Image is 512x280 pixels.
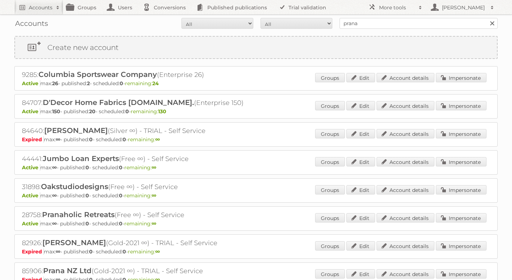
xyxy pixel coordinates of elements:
[22,266,273,276] h2: 85906: (Gold-2021 ∞) - TRIAL - Self Service
[22,164,40,171] span: Active
[125,80,159,87] span: remaining:
[22,108,40,115] span: Active
[22,80,490,87] p: max: - published: - scheduled: -
[152,192,156,199] strong: ∞
[89,248,93,255] strong: 0
[22,248,490,255] p: max: - published: - scheduled: -
[22,220,40,227] span: Active
[42,238,106,247] span: [PERSON_NAME]
[315,241,345,251] a: Groups
[377,73,434,82] a: Account details
[152,80,159,87] strong: 24
[22,192,40,199] span: Active
[346,101,375,110] a: Edit
[119,220,123,227] strong: 0
[120,80,123,87] strong: 0
[315,101,345,110] a: Groups
[346,213,375,222] a: Edit
[22,126,273,136] h2: 84640: (Silver ∞) - TRIAL - Self Service
[52,164,57,171] strong: ∞
[22,248,44,255] span: Expired
[119,192,123,199] strong: 0
[315,129,345,138] a: Groups
[379,4,415,11] h2: More tools
[377,129,434,138] a: Account details
[86,192,89,199] strong: 0
[22,136,490,143] p: max: - published: - scheduled: -
[155,248,160,255] strong: ∞
[152,220,156,227] strong: ∞
[315,157,345,166] a: Groups
[86,220,89,227] strong: 0
[152,164,156,171] strong: ∞
[22,136,44,143] span: Expired
[440,4,487,11] h2: [PERSON_NAME]
[436,101,486,110] a: Impersonate
[89,136,93,143] strong: 0
[377,185,434,194] a: Account details
[436,157,486,166] a: Impersonate
[128,248,160,255] span: remaining:
[155,136,160,143] strong: ∞
[436,73,486,82] a: Impersonate
[436,269,486,279] a: Impersonate
[41,182,108,191] span: Oakstudiodesigns
[38,70,157,79] span: Columbia Sportswear Company
[436,185,486,194] a: Impersonate
[128,136,160,143] span: remaining:
[22,182,273,192] h2: 31898: (Free ∞) - Self Service
[131,108,166,115] span: remaining:
[346,269,375,279] a: Edit
[436,241,486,251] a: Impersonate
[346,185,375,194] a: Edit
[52,108,60,115] strong: 150
[125,108,129,115] strong: 0
[124,164,156,171] span: remaining:
[15,37,497,58] a: Create new account
[22,154,273,164] h2: 44441: (Free ∞) - Self Service
[43,98,194,107] span: D'Decor Home Fabrics [DOMAIN_NAME].
[22,210,273,220] h2: 28758: (Free ∞) - Self Service
[86,164,89,171] strong: 0
[346,157,375,166] a: Edit
[346,129,375,138] a: Edit
[22,108,490,115] p: max: - published: - scheduled: -
[22,164,490,171] p: max: - published: - scheduled: -
[315,185,345,194] a: Groups
[123,248,126,255] strong: 0
[52,220,57,227] strong: ∞
[436,213,486,222] a: Impersonate
[158,108,166,115] strong: 130
[44,126,108,135] span: [PERSON_NAME]
[346,241,375,251] a: Edit
[124,192,156,199] span: remaining:
[377,241,434,251] a: Account details
[43,154,119,163] span: Jumbo Loan Experts
[22,80,40,87] span: Active
[346,73,375,82] a: Edit
[29,4,52,11] h2: Accounts
[56,136,60,143] strong: ∞
[315,269,345,279] a: Groups
[52,80,58,87] strong: 26
[22,98,273,107] h2: 84707: (Enterprise 150)
[315,73,345,82] a: Groups
[436,129,486,138] a: Impersonate
[315,213,345,222] a: Groups
[22,238,273,248] h2: 82926: (Gold-2021 ∞) - TRIAL - Self Service
[22,220,490,227] p: max: - published: - scheduled: -
[22,70,273,79] h2: 9285: (Enterprise 26)
[377,157,434,166] a: Account details
[377,101,434,110] a: Account details
[377,269,434,279] a: Account details
[56,248,60,255] strong: ∞
[22,192,490,199] p: max: - published: - scheduled: -
[43,266,92,275] span: Prana NZ Ltd
[124,220,156,227] span: remaining:
[52,192,57,199] strong: ∞
[42,210,115,219] span: Pranaholic Retreats
[119,164,123,171] strong: 0
[377,213,434,222] a: Account details
[89,108,96,115] strong: 20
[87,80,90,87] strong: 2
